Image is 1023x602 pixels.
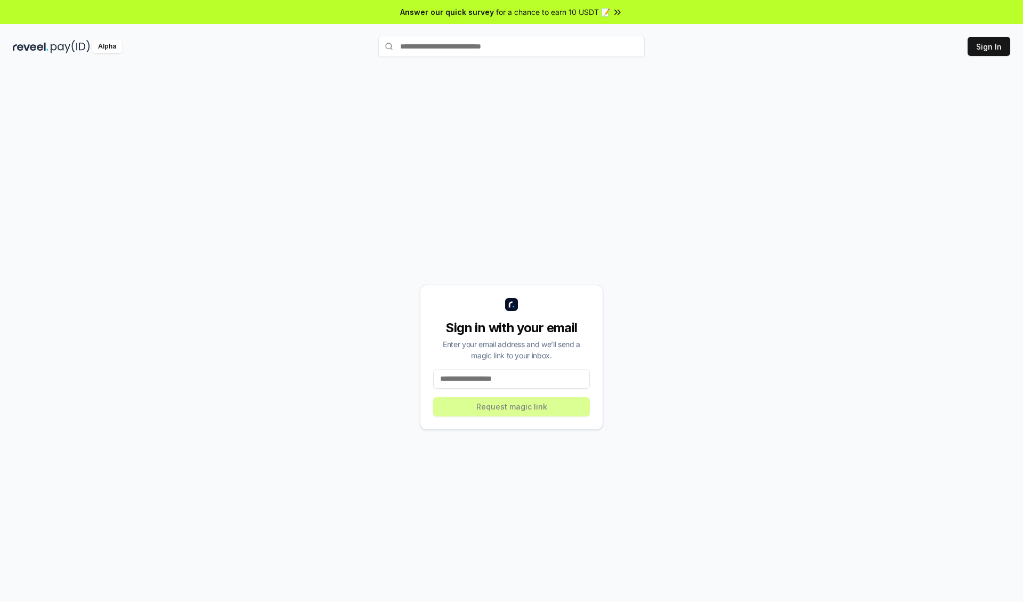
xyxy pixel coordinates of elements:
div: Enter your email address and we’ll send a magic link to your inbox. [433,339,590,361]
span: Answer our quick survey [400,6,494,18]
span: for a chance to earn 10 USDT 📝 [496,6,610,18]
button: Sign In [968,37,1010,56]
img: logo_small [505,298,518,311]
img: reveel_dark [13,40,48,53]
img: pay_id [51,40,90,53]
div: Alpha [92,40,122,53]
div: Sign in with your email [433,319,590,336]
